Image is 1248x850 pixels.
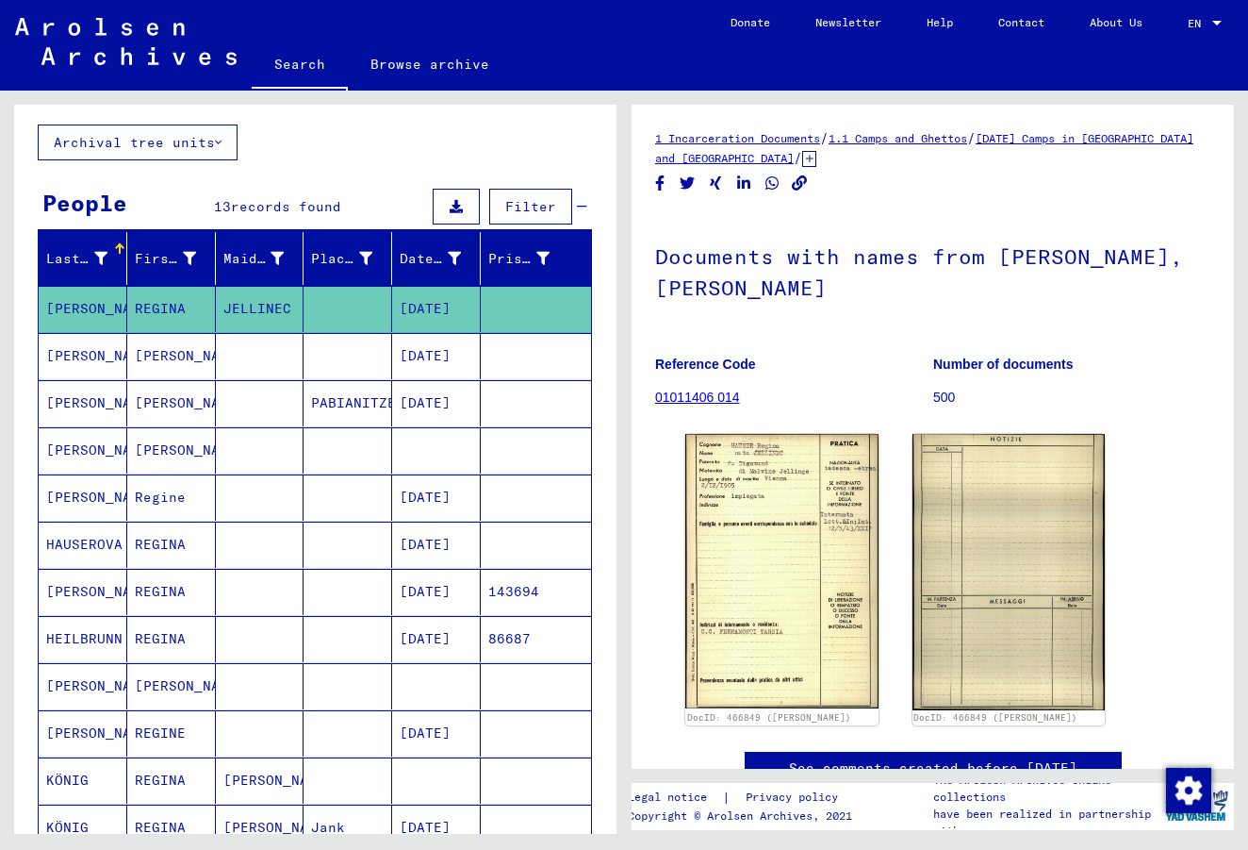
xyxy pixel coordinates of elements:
[15,18,237,65] img: Arolsen_neg.svg
[763,172,782,195] button: Share on WhatsApp
[488,243,573,274] div: Prisoner #
[628,788,861,808] div: |
[127,333,216,379] mat-cell: [PERSON_NAME]
[39,475,127,521] mat-cell: [PERSON_NAME]
[127,663,216,709] mat-cell: [PERSON_NAME]
[214,198,231,215] span: 13
[392,333,481,379] mat-cell: [DATE]
[46,243,131,274] div: Last Name
[488,249,550,269] div: Prisoner #
[400,249,461,269] div: Date of Birth
[127,758,216,804] mat-cell: REGINA
[687,712,851,723] a: DocID: 466849 ([PERSON_NAME])
[392,710,481,757] mat-cell: [DATE]
[127,616,216,662] mat-cell: REGINA
[731,788,861,808] a: Privacy policy
[967,129,976,146] span: /
[127,232,216,285] mat-header-cell: First Name
[348,42,512,87] a: Browse archive
[933,357,1074,372] b: Number of documents
[127,475,216,521] mat-cell: Regine
[789,758,1077,778] a: See comments created before [DATE]
[628,808,861,825] p: Copyright © Arolsen Archives, 2021
[392,522,481,568] mat-cell: [DATE]
[127,522,216,568] mat-cell: REGINA
[1166,768,1211,813] img: Change consent
[1165,767,1210,812] div: Change consent
[135,249,196,269] div: First Name
[912,434,1106,709] img: 002.jpg
[794,149,802,166] span: /
[820,129,829,146] span: /
[231,198,341,215] span: records found
[304,380,392,426] mat-cell: PABIANITZE
[1161,782,1232,829] img: yv_logo.png
[38,125,238,160] button: Archival tree units
[505,198,556,215] span: Filter
[392,616,481,662] mat-cell: [DATE]
[655,390,740,405] a: 01011406 014
[311,243,396,274] div: Place of Birth
[127,710,216,757] mat-cell: REGINE
[655,213,1210,327] h1: Documents with names from [PERSON_NAME], [PERSON_NAME]
[135,243,220,274] div: First Name
[39,232,127,285] mat-header-cell: Last Name
[127,380,216,426] mat-cell: [PERSON_NAME]
[685,434,879,708] img: 001.jpg
[39,333,127,379] mat-cell: [PERSON_NAME]
[304,232,392,285] mat-header-cell: Place of Birth
[933,388,1210,408] p: 500
[400,243,484,274] div: Date of Birth
[39,380,127,426] mat-cell: [PERSON_NAME]
[39,616,127,662] mat-cell: HEILBRUNN
[481,569,591,615] mat-cell: 143694
[933,772,1158,806] p: The Arolsen Archives online collections
[39,710,127,757] mat-cell: [PERSON_NAME]
[481,616,591,662] mat-cell: 86687
[829,131,967,145] a: 1.1 Camps and Ghettos
[39,522,127,568] mat-cell: HAUSEROVA
[127,569,216,615] mat-cell: REGINA
[216,232,304,285] mat-header-cell: Maiden Name
[127,286,216,332] mat-cell: REGINA
[311,249,372,269] div: Place of Birth
[933,806,1158,840] p: have been realized in partnership with
[392,232,481,285] mat-header-cell: Date of Birth
[913,712,1077,723] a: DocID: 466849 ([PERSON_NAME])
[39,663,127,709] mat-cell: [PERSON_NAME]
[790,172,810,195] button: Copy link
[39,427,127,474] mat-cell: [PERSON_NAME]
[734,172,754,195] button: Share on LinkedIn
[655,357,756,372] b: Reference Code
[127,427,216,474] mat-cell: [PERSON_NAME]
[628,788,722,808] a: Legal notice
[678,172,698,195] button: Share on Twitter
[481,232,591,285] mat-header-cell: Prisoner #
[39,758,127,804] mat-cell: KÖNIG
[46,249,107,269] div: Last Name
[655,131,820,145] a: 1 Incarceration Documents
[39,286,127,332] mat-cell: [PERSON_NAME]
[223,249,285,269] div: Maiden Name
[392,475,481,521] mat-cell: [DATE]
[216,758,304,804] mat-cell: [PERSON_NAME]
[392,286,481,332] mat-cell: [DATE]
[489,189,572,225] button: Filter
[223,243,308,274] div: Maiden Name
[39,569,127,615] mat-cell: [PERSON_NAME]
[1188,17,1208,30] span: EN
[252,42,348,91] a: Search
[42,186,127,220] div: People
[650,172,670,195] button: Share on Facebook
[216,286,304,332] mat-cell: JELLINEC
[392,380,481,426] mat-cell: [DATE]
[392,569,481,615] mat-cell: [DATE]
[706,172,726,195] button: Share on Xing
